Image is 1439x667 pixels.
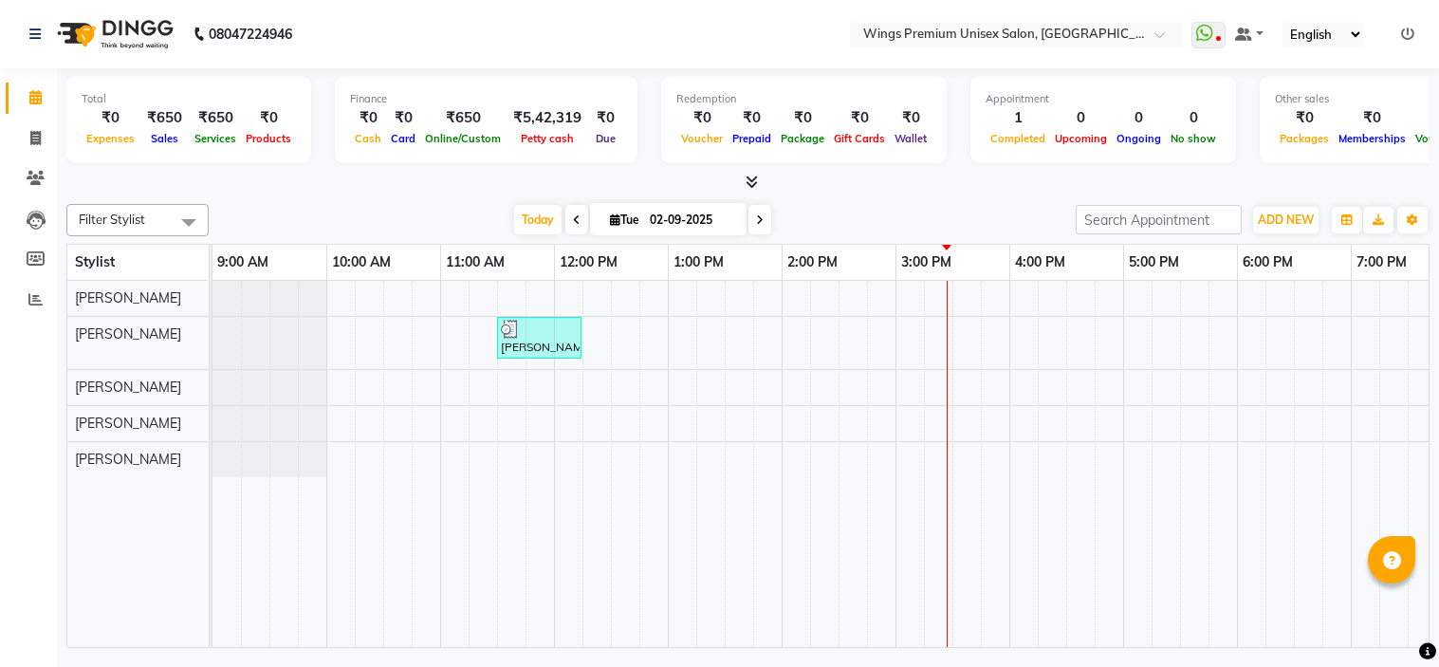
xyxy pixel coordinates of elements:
[589,107,622,129] div: ₹0
[386,132,420,145] span: Card
[241,132,296,145] span: Products
[139,107,190,129] div: ₹650
[212,249,273,276] a: 9:00 AM
[605,213,644,227] span: Tue
[728,132,776,145] span: Prepaid
[75,253,115,270] span: Stylist
[75,451,181,468] span: [PERSON_NAME]
[676,107,728,129] div: ₹0
[75,379,181,396] span: [PERSON_NAME]
[890,132,932,145] span: Wallet
[669,249,729,276] a: 1:00 PM
[350,91,622,107] div: Finance
[190,107,241,129] div: ₹650
[829,132,890,145] span: Gift Cards
[75,415,181,432] span: [PERSON_NAME]
[350,132,386,145] span: Cash
[1010,249,1070,276] a: 4:00 PM
[986,91,1221,107] div: Appointment
[1050,107,1112,129] div: 0
[1112,132,1166,145] span: Ongoing
[514,205,562,234] span: Today
[82,132,139,145] span: Expenses
[986,107,1050,129] div: 1
[75,289,181,306] span: [PERSON_NAME]
[1258,213,1314,227] span: ADD NEW
[676,91,932,107] div: Redemption
[1359,591,1420,648] iframe: chat widget
[591,132,620,145] span: Due
[146,132,183,145] span: Sales
[499,320,580,356] div: [PERSON_NAME], TK01, 11:30 AM-12:15 PM, Hair Cut - [DEMOGRAPHIC_DATA] (Wash & Styling) - Hair Sty...
[783,249,842,276] a: 2:00 PM
[1275,107,1334,129] div: ₹0
[327,249,396,276] a: 10:00 AM
[829,107,890,129] div: ₹0
[890,107,932,129] div: ₹0
[1124,249,1184,276] a: 5:00 PM
[82,91,296,107] div: Total
[190,132,241,145] span: Services
[441,249,509,276] a: 11:00 AM
[420,132,506,145] span: Online/Custom
[1352,249,1411,276] a: 7:00 PM
[555,249,622,276] a: 12:00 PM
[776,132,829,145] span: Package
[1076,205,1242,234] input: Search Appointment
[1050,132,1112,145] span: Upcoming
[1253,207,1319,233] button: ADD NEW
[1275,132,1334,145] span: Packages
[241,107,296,129] div: ₹0
[209,8,292,61] b: 08047224946
[420,107,506,129] div: ₹650
[1166,132,1221,145] span: No show
[516,132,579,145] span: Petty cash
[48,8,178,61] img: logo
[776,107,829,129] div: ₹0
[1166,107,1221,129] div: 0
[350,107,386,129] div: ₹0
[896,249,956,276] a: 3:00 PM
[1334,107,1411,129] div: ₹0
[1334,132,1411,145] span: Memberships
[986,132,1050,145] span: Completed
[79,212,145,227] span: Filter Stylist
[82,107,139,129] div: ₹0
[1112,107,1166,129] div: 0
[386,107,420,129] div: ₹0
[506,107,589,129] div: ₹5,42,319
[75,325,181,343] span: [PERSON_NAME]
[676,132,728,145] span: Voucher
[644,206,739,234] input: 2025-09-02
[728,107,776,129] div: ₹0
[1238,249,1298,276] a: 6:00 PM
